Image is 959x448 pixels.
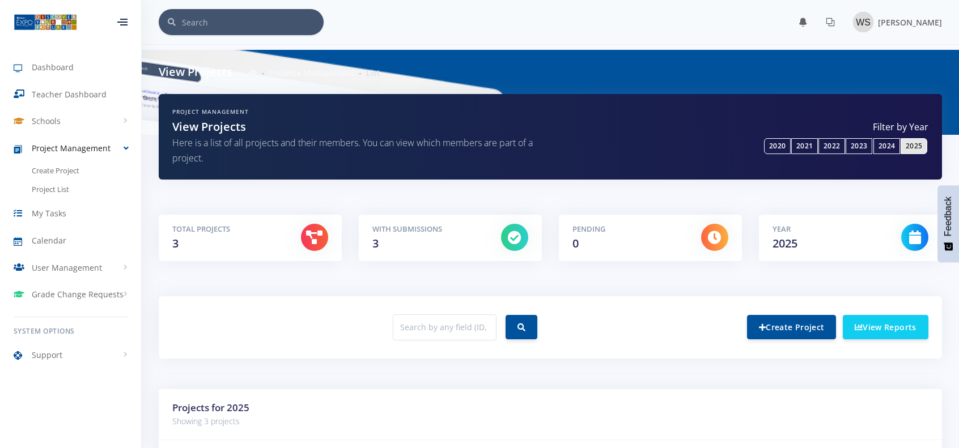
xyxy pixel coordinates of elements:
p: Here is a list of all projects and their members. You can view which members are part of a project. [172,135,542,166]
span: 3 [172,236,179,251]
a: 2021 [791,138,818,154]
h6: System Options [14,326,128,336]
a: Create Project [747,315,836,339]
h5: Pending [572,224,684,235]
nav: breadcrumb [248,67,380,79]
input: Search by any field (ID, name, school, etc.) [393,314,497,340]
span: 2025 [773,236,797,251]
button: Feedback - Show survey [937,185,959,262]
span: 3 [372,236,379,251]
h5: With Submissions [372,224,484,235]
a: Projects Management [269,67,354,78]
p: Showing 3 projects [172,415,928,428]
span: Calendar [32,234,66,246]
span: User Management [32,262,102,274]
h6: Project Management [172,108,542,116]
span: 0 [572,236,579,251]
a: View Reports [843,315,928,339]
a: 2023 [846,138,872,154]
span: Teacher Dashboard [32,88,107,100]
span: My Tasks [32,207,66,219]
span: Grade Change Requests [32,288,124,300]
a: 2022 [818,138,845,154]
a: 2024 [873,138,900,154]
h6: View Projects [159,63,232,80]
h5: Year [773,224,884,235]
span: Schools [32,115,61,127]
span: Create Project [32,165,79,177]
h3: Projects for 2025 [172,400,928,415]
span: Dashboard [32,61,74,73]
span: Project List [32,184,69,195]
h2: View Projects [172,118,542,135]
a: 2020 [764,138,791,154]
a: Image placeholder [PERSON_NAME] [844,10,942,35]
a: 2025 [901,138,927,154]
h5: Total Projects [172,224,284,235]
input: Search [182,9,324,35]
img: ... [14,13,77,31]
span: Support [32,349,62,361]
img: Image placeholder [853,12,873,32]
span: Project Management [32,142,111,154]
span: Feedback [943,197,953,236]
label: Filter by Year [559,120,928,134]
li: List [354,67,380,79]
span: [PERSON_NAME] [878,17,942,28]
